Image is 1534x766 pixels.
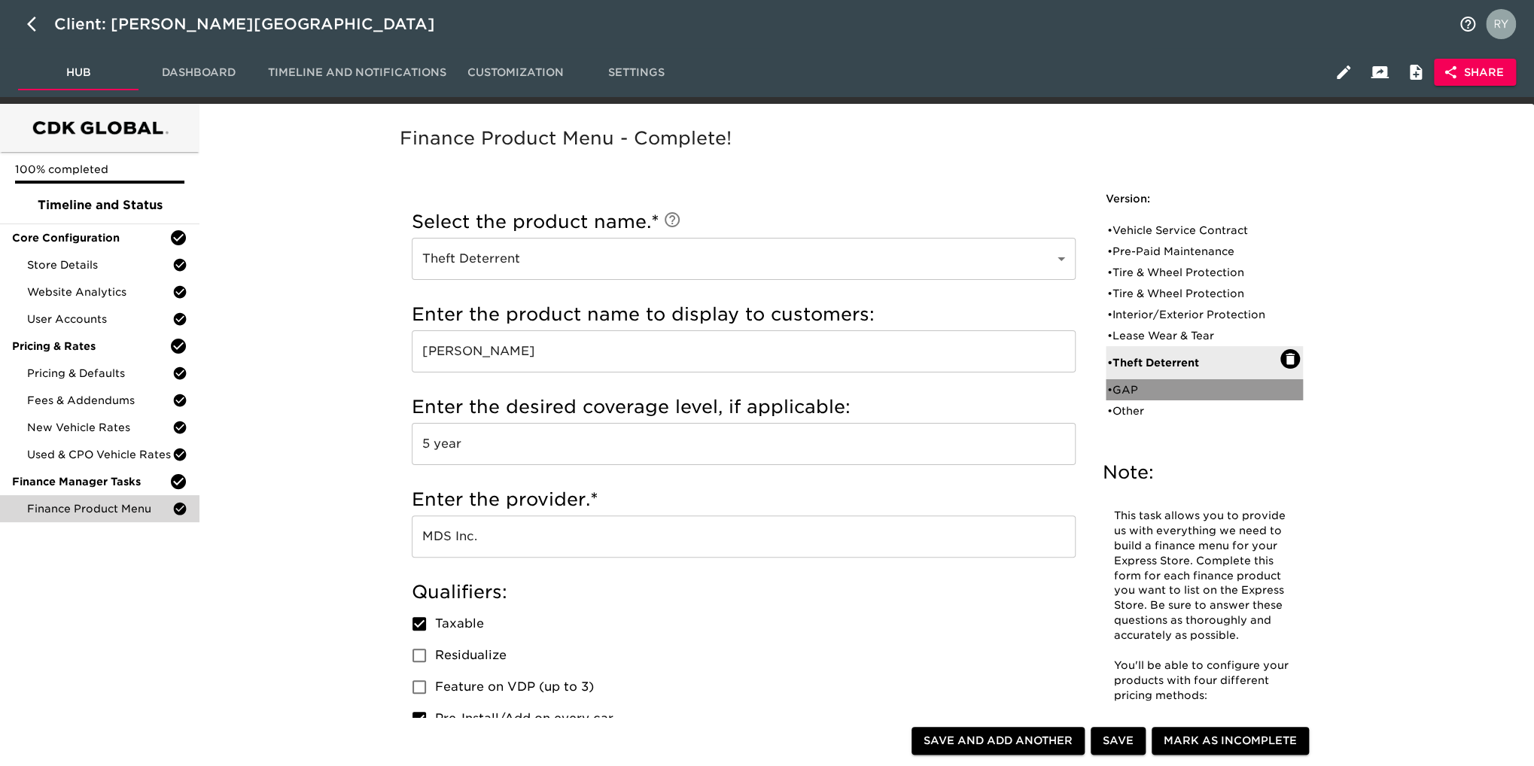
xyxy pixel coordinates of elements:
div: • GAP [1107,382,1280,397]
div: •Vehicle Service Contract [1106,220,1303,241]
h5: Finance Product Menu - Complete! [400,126,1327,150]
div: • Theft Deterrent [1107,355,1280,370]
div: •Theft Deterrent [1106,346,1303,379]
div: •Other [1106,400,1303,421]
button: Internal Notes and Comments [1398,54,1434,90]
span: Save and Add Another [924,731,1073,750]
div: •Tire & Wheel Protection [1106,283,1303,304]
span: Dashboard [148,63,250,82]
div: Theft Deterrent [412,238,1076,280]
button: Delete: Theft Deterrent [1280,349,1300,369]
p: You'll be able to configure your products with four different pricing methods: [1114,658,1295,704]
div: • Vehicle Service Contract [1107,223,1280,238]
span: User Accounts [27,312,172,327]
button: Save and Add Another [912,727,1085,755]
span: Pricing & Defaults [27,366,172,381]
span: Store Details [27,257,172,272]
div: •GAP [1106,379,1303,400]
h5: Enter the provider. [412,488,1076,512]
button: Edit Hub [1326,54,1362,90]
div: • Other [1107,403,1280,418]
span: Share [1446,63,1504,82]
h5: Note: [1103,461,1306,485]
div: • Pre-Paid Maintenance [1107,244,1280,259]
span: Timeline and Notifications [268,63,446,82]
button: Mark as Incomplete [1152,727,1309,755]
span: Mark as Incomplete [1164,731,1297,750]
div: •Tire & Wheel Protection [1106,262,1303,283]
span: Pre-Install/Add on every car [435,710,613,728]
button: Share [1434,59,1516,87]
span: Finance Product Menu [27,501,172,516]
h5: Enter the desired coverage level, if applicable: [412,395,1076,419]
span: Residualize [435,646,507,664]
div: •Lease Wear & Tear [1106,325,1303,346]
div: • Tire & Wheel Protection [1107,265,1280,280]
div: • Lease Wear & Tear [1107,328,1280,343]
span: Hub [27,63,129,82]
div: • Tire & Wheel Protection [1107,286,1280,301]
span: Timeline and Status [12,196,187,214]
span: Pricing & Rates [12,339,169,354]
h5: Enter the product name to display to customers: [412,302,1076,327]
button: notifications [1450,6,1486,42]
div: •Interior/Exterior Protection [1106,304,1303,325]
span: Taxable [435,615,484,633]
input: Example: SafeGuard, EasyCare, JM&A [412,515,1076,558]
button: Save [1091,727,1146,755]
h5: Qualifiers: [412,580,1076,604]
span: Finance Manager Tasks [12,474,169,489]
h5: Select the product name. [412,210,1076,234]
div: •Pre-Paid Maintenance [1106,241,1303,262]
div: Client: [PERSON_NAME][GEOGRAPHIC_DATA] [54,12,456,36]
p: This task allows you to provide us with everything we need to build a finance menu for your Expre... [1114,509,1295,643]
span: Save [1103,731,1134,750]
img: Profile [1486,9,1516,39]
span: Fees & Addendums [27,393,172,408]
span: New Vehicle Rates [27,420,172,435]
span: Customization [464,63,567,82]
span: Core Configuration [12,230,169,245]
span: Settings [585,63,687,82]
p: 100% completed [15,162,184,177]
span: Website Analytics [27,284,172,299]
h6: Version: [1106,191,1303,208]
div: • Interior/Exterior Protection [1107,307,1280,322]
span: Used & CPO Vehicle Rates [27,447,172,462]
button: Client View [1362,54,1398,90]
span: Feature on VDP (up to 3) [435,678,594,696]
